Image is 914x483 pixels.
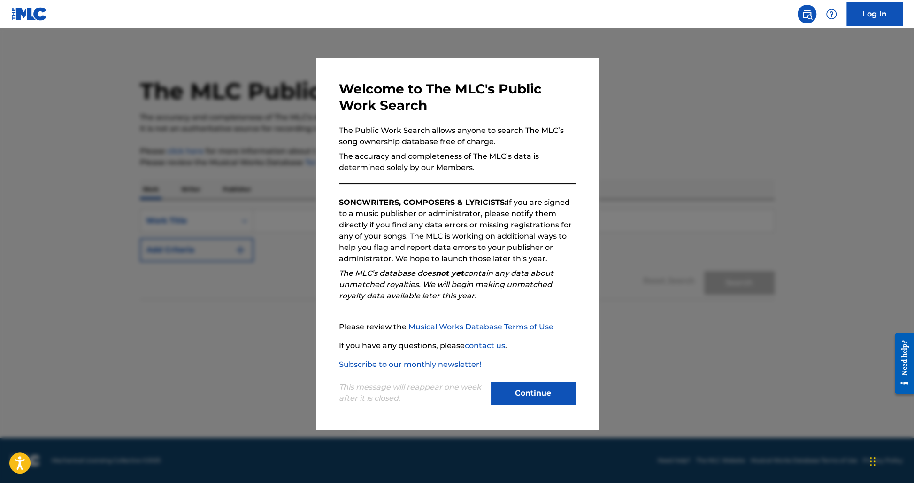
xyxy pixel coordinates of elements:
p: Please review the [339,321,576,333]
p: The Public Work Search allows anyone to search The MLC’s song ownership database free of charge. [339,125,576,148]
img: MLC Logo [11,7,47,21]
img: search [801,8,813,20]
a: Musical Works Database Terms of Use [408,322,553,331]
strong: SONGWRITERS, COMPOSERS & LYRICISTS: [339,198,507,207]
p: If you are signed to a music publisher or administrator, please notify them directly if you find ... [339,197,576,265]
a: Public Search [798,5,816,23]
p: If you have any questions, please . [339,340,576,351]
div: Help [822,5,841,23]
iframe: Chat Widget [867,438,914,483]
em: The MLC’s database does contain any data about unmatched royalties. We will begin making unmatche... [339,269,553,300]
a: contact us [465,341,505,350]
a: Log In [846,2,903,26]
strong: not yet [436,269,464,278]
p: The accuracy and completeness of The MLC’s data is determined solely by our Members. [339,151,576,173]
img: help [826,8,837,20]
a: Subscribe to our monthly newsletter! [339,360,481,369]
button: Continue [491,382,576,405]
h3: Welcome to The MLC's Public Work Search [339,81,576,114]
p: This message will reappear one week after it is closed. [339,382,485,404]
div: Drag [870,447,876,475]
iframe: Resource Center [888,326,914,401]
